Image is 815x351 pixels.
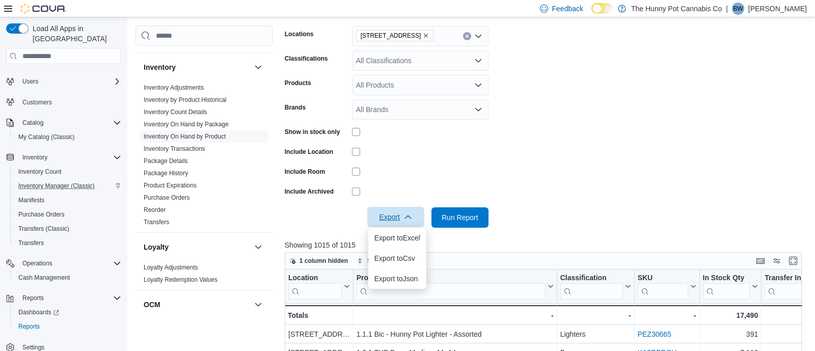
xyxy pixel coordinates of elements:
[2,256,125,271] button: Operations
[144,84,204,91] a: Inventory Adjustments
[423,33,429,39] button: Remove 2103 Yonge St from selection in this group
[552,4,583,14] span: Feedback
[18,210,65,219] span: Purchase Orders
[2,95,125,110] button: Customers
[285,255,352,267] button: 1 column hidden
[144,206,166,214] span: Reorder
[637,274,688,283] div: SKU
[22,77,38,86] span: Users
[356,274,545,283] div: Product
[361,31,421,41] span: [STREET_ADDRESS]
[144,62,176,72] h3: Inventory
[10,222,125,236] button: Transfers (Classic)
[14,306,63,318] a: Dashboards
[702,274,758,300] button: In Stock Qty
[144,157,188,165] a: Package Details
[631,3,722,15] p: The Hunny Pot Cannabis Co
[18,257,57,269] button: Operations
[20,4,66,14] img: Cova
[285,240,807,250] p: Showing 1015 of 1015
[771,255,783,267] button: Display options
[368,268,426,289] button: Export toJson
[367,257,394,265] span: Sort fields
[285,79,311,87] label: Products
[787,255,799,267] button: Enter fullscreen
[288,274,350,300] button: Location
[144,194,190,202] span: Purchase Orders
[285,128,340,136] label: Show in stock only
[18,322,40,331] span: Reports
[2,150,125,165] button: Inventory
[22,259,52,267] span: Operations
[474,32,482,40] button: Open list of options
[18,196,44,204] span: Manifests
[560,329,631,341] div: Lighters
[144,109,207,116] a: Inventory Count Details
[14,208,69,221] a: Purchase Orders
[144,96,227,103] a: Inventory by Product Historical
[356,309,553,321] div: -
[14,272,74,284] a: Cash Management
[144,276,218,284] span: Loyalty Redemption Values
[18,308,59,316] span: Dashboards
[18,274,70,282] span: Cash Management
[367,207,424,227] button: Export
[368,228,426,248] button: Export toExcel
[10,193,125,207] button: Manifests
[14,194,48,206] a: Manifests
[144,219,169,226] a: Transfers
[144,170,188,177] a: Package History
[288,309,350,321] div: Totals
[252,241,264,253] button: Loyalty
[356,30,434,41] span: 2103 Yonge St
[14,223,73,235] a: Transfers (Classic)
[22,153,47,161] span: Inventory
[14,194,121,206] span: Manifests
[10,207,125,222] button: Purchase Orders
[144,194,190,201] a: Purchase Orders
[144,62,250,72] button: Inventory
[14,272,121,284] span: Cash Management
[474,105,482,114] button: Open list of options
[560,274,622,300] div: Classification
[10,179,125,193] button: Inventory Manager (Classic)
[591,3,613,14] input: Dark Mode
[288,329,350,341] div: [STREET_ADDRESS]
[144,263,198,272] span: Loyalty Adjustments
[732,3,744,15] div: Bonnie Wong
[144,132,226,141] span: Inventory On Hand by Product
[10,271,125,285] button: Cash Management
[374,275,420,283] span: Export to Json
[14,237,121,249] span: Transfers
[356,329,553,341] div: 1.1.1 Bic - Hunny Pot Lighter - Assorted
[368,248,426,268] button: Export toCsv
[144,218,169,226] span: Transfers
[285,168,325,176] label: Include Room
[285,187,334,196] label: Include Archived
[14,131,121,143] span: My Catalog (Classic)
[144,300,160,310] h3: OCM
[702,329,758,341] div: 391
[14,320,121,333] span: Reports
[144,145,205,152] a: Inventory Transactions
[22,98,52,106] span: Customers
[14,166,66,178] a: Inventory Count
[288,274,342,283] div: Location
[373,207,418,227] span: Export
[431,207,488,228] button: Run Report
[2,74,125,89] button: Users
[14,223,121,235] span: Transfers (Classic)
[285,103,306,112] label: Brands
[14,180,121,192] span: Inventory Manager (Classic)
[29,23,121,44] span: Load All Apps in [GEOGRAPHIC_DATA]
[18,225,69,233] span: Transfers (Classic)
[374,234,420,242] span: Export to Excel
[702,274,750,283] div: In Stock Qty
[144,108,207,116] span: Inventory Count Details
[18,292,121,304] span: Reports
[442,212,478,223] span: Run Report
[374,254,420,262] span: Export to Csv
[144,242,169,252] h3: Loyalty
